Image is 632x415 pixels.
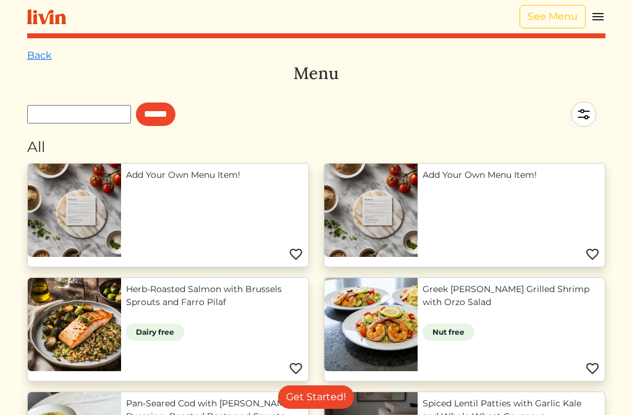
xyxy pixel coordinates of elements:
[520,5,586,28] a: See Menu
[562,93,605,136] img: filter-5a7d962c2457a2d01fc3f3b070ac7679cf81506dd4bc827d76cf1eb68fb85cd7.svg
[278,385,354,409] a: Get Started!
[591,9,605,24] img: menu_hamburger-cb6d353cf0ecd9f46ceae1c99ecbeb4a00e71ca567a856bd81f57e9d8c17bb26.svg
[27,9,66,25] img: livin-logo-a0d97d1a881af30f6274990eb6222085a2533c92bbd1e4f22c21b4f0d0e3210c.svg
[27,63,605,83] h3: Menu
[126,283,303,309] a: Herb-Roasted Salmon with Brussels Sprouts and Farro Pilaf
[423,169,600,182] a: Add Your Own Menu Item!
[585,247,600,262] img: Favorite menu item
[585,361,600,376] img: Favorite menu item
[126,169,303,182] a: Add Your Own Menu Item!
[27,49,52,61] a: Back
[423,283,600,309] a: Greek [PERSON_NAME] Grilled Shrimp with Orzo Salad
[27,136,605,157] div: All
[289,247,303,262] img: Favorite menu item
[289,361,303,376] img: Favorite menu item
